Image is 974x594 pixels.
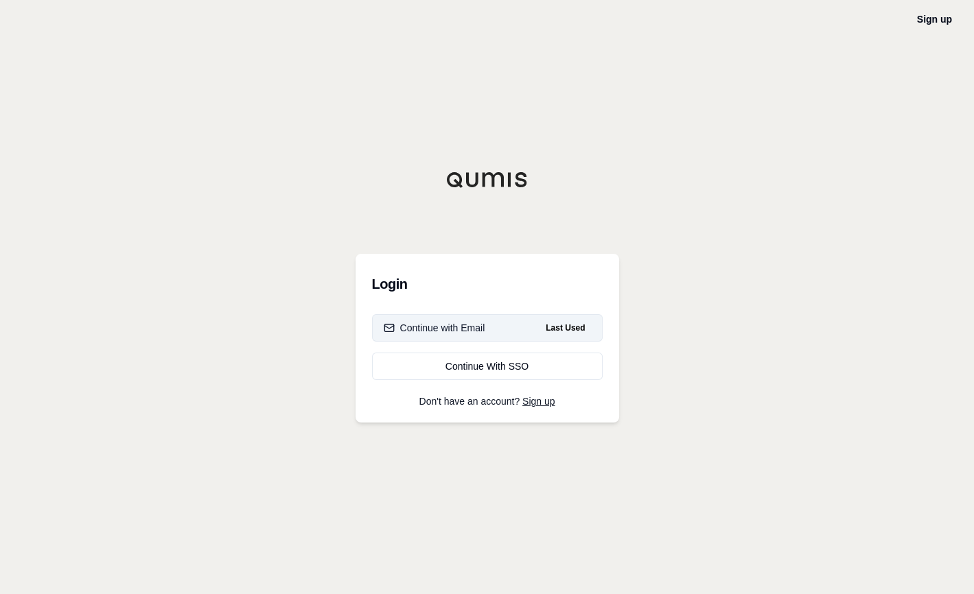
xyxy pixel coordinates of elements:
[540,320,590,336] span: Last Used
[384,321,485,335] div: Continue with Email
[372,353,603,380] a: Continue With SSO
[384,359,591,373] div: Continue With SSO
[917,14,952,25] a: Sign up
[446,171,529,188] img: Qumis
[372,396,603,406] p: Don't have an account?
[522,396,555,407] a: Sign up
[372,314,603,342] button: Continue with EmailLast Used
[372,270,603,298] h3: Login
